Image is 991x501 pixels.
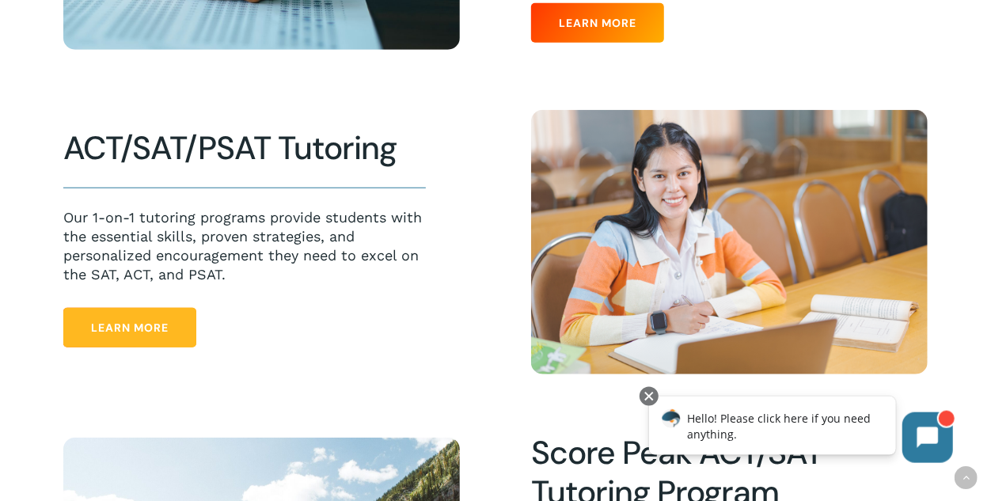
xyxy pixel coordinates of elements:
a: Learn More [63,308,196,347]
a: Learn More [531,3,664,43]
span: Learn More [91,320,169,336]
img: Happy Students 6 [531,110,928,374]
h2: ACT/SAT/PSAT Tutoring [63,129,426,168]
p: Our 1-on-1 tutoring programs provide students with the essential skills, proven strategies, and p... [63,208,426,284]
iframe: Chatbot [632,384,969,479]
span: Learn More [559,15,636,31]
